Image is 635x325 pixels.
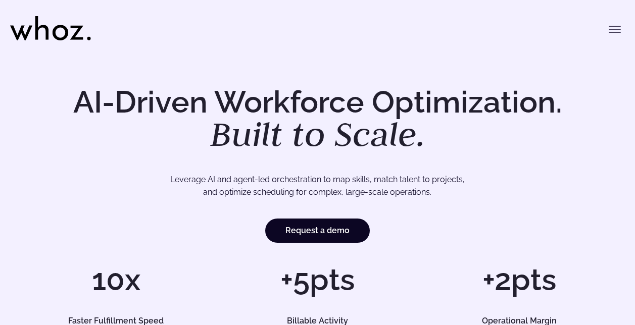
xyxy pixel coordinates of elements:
[231,317,404,325] h5: Billable Activity
[265,219,370,243] a: Request a demo
[20,264,212,295] h1: 10x
[423,264,615,295] h1: +2pts
[210,112,425,156] em: Built to Scale.
[50,173,585,199] p: Leverage AI and agent-led orchestration to map skills, match talent to projects, and optimize sch...
[59,87,576,151] h1: AI-Driven Workforce Optimization.
[433,317,605,325] h5: Operational Margin
[605,19,625,39] button: Toggle menu
[222,264,413,295] h1: +5pts
[30,317,202,325] h5: Faster Fulfillment Speed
